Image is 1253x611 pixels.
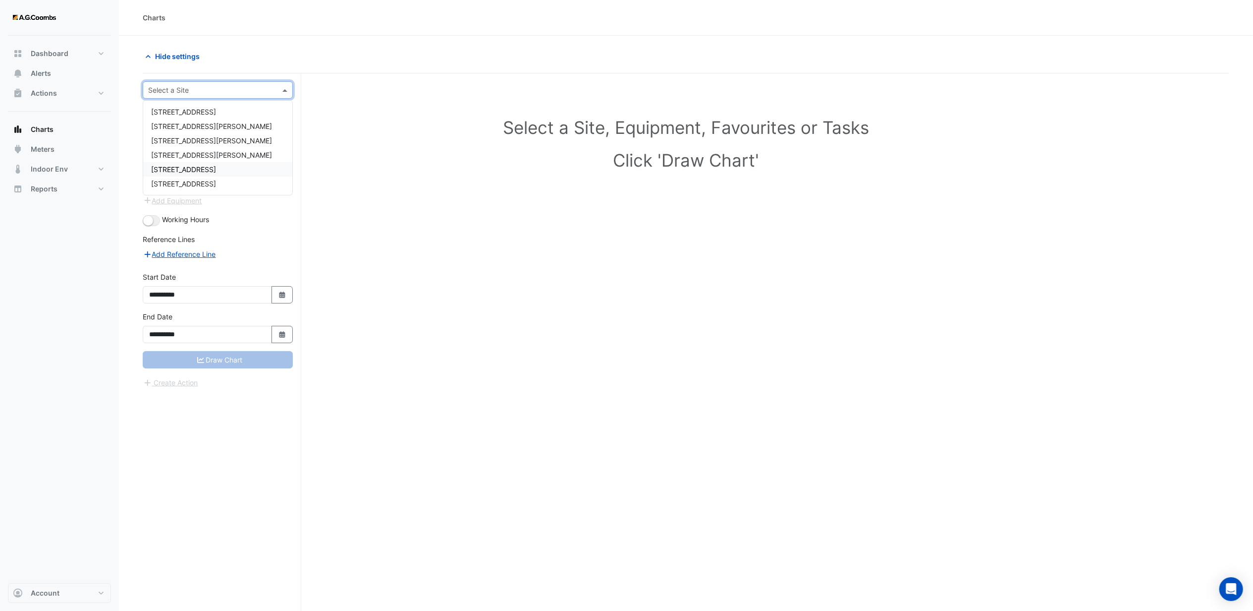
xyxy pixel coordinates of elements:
[31,144,54,154] span: Meters
[8,83,111,103] button: Actions
[31,49,68,59] span: Dashboard
[31,164,68,174] span: Indoor Env
[8,139,111,159] button: Meters
[278,330,287,339] fa-icon: Select Date
[143,272,176,282] label: Start Date
[143,377,199,386] app-escalated-ticket-create-button: Please correct errors first
[143,48,206,65] button: Hide settings
[8,159,111,179] button: Indoor Env
[31,588,59,598] span: Account
[143,234,195,244] label: Reference Lines
[278,291,287,299] fa-icon: Select Date
[13,49,23,59] app-icon: Dashboard
[162,215,209,224] span: Working Hours
[8,179,111,199] button: Reports
[143,12,165,23] div: Charts
[13,68,23,78] app-icon: Alerts
[1219,577,1243,601] div: Open Intercom Messenger
[13,88,23,98] app-icon: Actions
[151,136,272,145] span: [STREET_ADDRESS][PERSON_NAME]
[8,44,111,63] button: Dashboard
[13,164,23,174] app-icon: Indoor Env
[12,8,56,28] img: Company Logo
[31,124,54,134] span: Charts
[13,124,23,134] app-icon: Charts
[151,122,272,130] span: [STREET_ADDRESS][PERSON_NAME]
[143,101,292,195] div: Options List
[31,68,51,78] span: Alerts
[143,248,217,260] button: Add Reference Line
[8,63,111,83] button: Alerts
[13,184,23,194] app-icon: Reports
[8,583,111,603] button: Account
[151,108,216,116] span: [STREET_ADDRESS]
[8,120,111,139] button: Charts
[151,151,272,159] span: [STREET_ADDRESS][PERSON_NAME]
[151,180,216,188] span: [STREET_ADDRESS]
[31,88,57,98] span: Actions
[31,184,57,194] span: Reports
[13,144,23,154] app-icon: Meters
[164,117,1207,138] h1: Select a Site, Equipment, Favourites or Tasks
[143,311,172,322] label: End Date
[155,51,200,61] span: Hide settings
[164,150,1207,171] h1: Click 'Draw Chart'
[151,165,216,174] span: [STREET_ADDRESS]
